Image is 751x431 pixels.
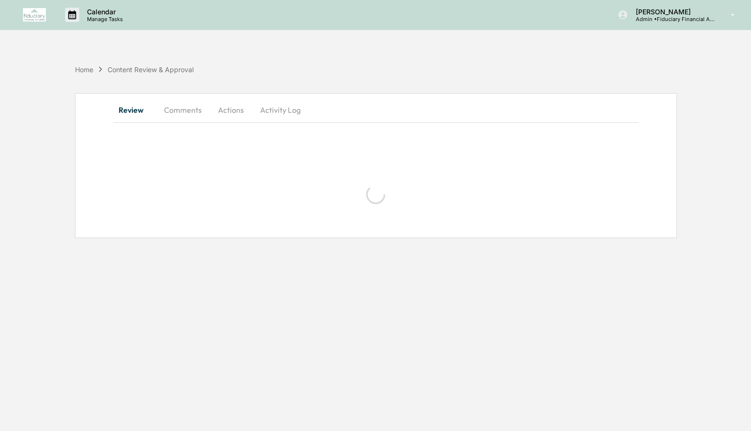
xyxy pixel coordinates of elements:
div: Content Review & Approval [108,65,194,74]
p: Calendar [79,8,128,16]
button: Comments [156,98,209,121]
img: logo [23,8,46,22]
div: Home [75,65,93,74]
p: Manage Tasks [79,16,128,22]
button: Activity Log [252,98,308,121]
p: Admin • Fiduciary Financial Advisors [628,16,717,22]
button: Actions [209,98,252,121]
p: [PERSON_NAME] [628,8,717,16]
button: Review [113,98,156,121]
div: secondary tabs example [113,98,639,121]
